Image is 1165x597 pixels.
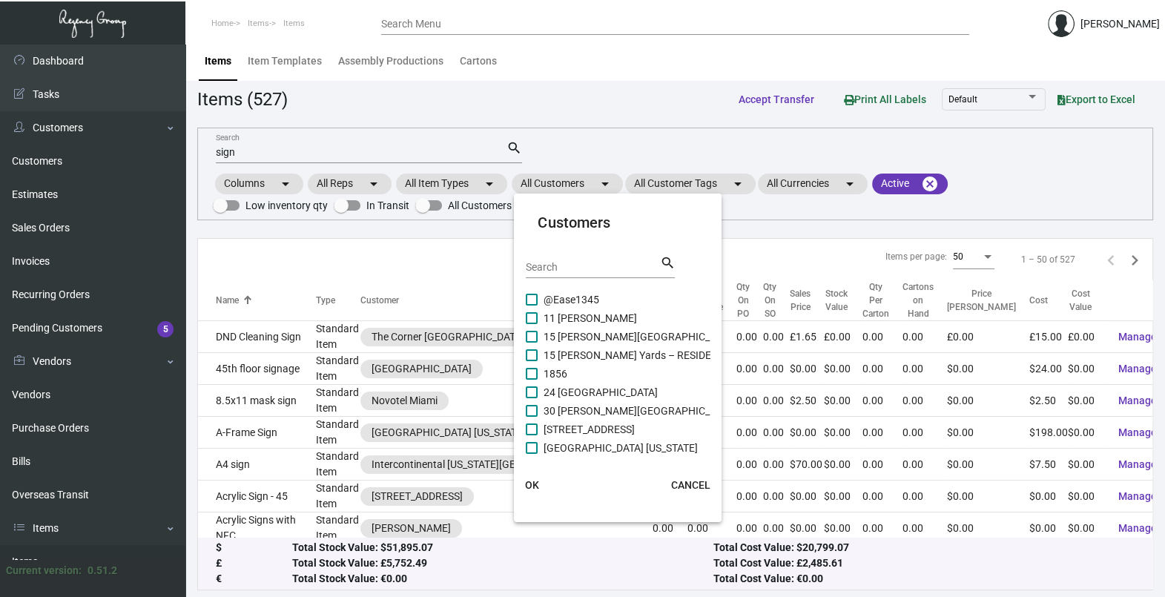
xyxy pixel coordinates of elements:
mat-icon: search [659,254,675,272]
span: [GEOGRAPHIC_DATA] [US_STATE] [544,439,698,457]
span: 15 [PERSON_NAME][GEOGRAPHIC_DATA] – RESIDENCES [544,328,808,346]
button: CANCEL [659,472,722,498]
div: Current version: [6,563,82,578]
span: OK [525,479,539,491]
span: 11 [PERSON_NAME] [544,309,637,327]
div: 0.51.2 [88,563,117,578]
button: OK [508,472,555,498]
mat-card-title: Customers [538,211,698,234]
span: [STREET_ADDRESS] [544,420,635,438]
span: 30 [PERSON_NAME][GEOGRAPHIC_DATA] - Residences [544,402,796,420]
span: CANCEL [670,479,710,491]
span: 24 [GEOGRAPHIC_DATA] [544,383,658,401]
span: 1856 [544,365,567,383]
span: @Ease1345 [544,291,599,309]
span: 15 [PERSON_NAME] Yards – RESIDENCES - Inactive [544,346,781,364]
